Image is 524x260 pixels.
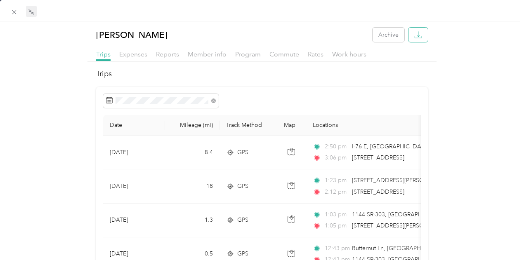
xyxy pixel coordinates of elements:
[103,115,165,136] th: Date
[352,177,450,184] span: [STREET_ADDRESS][PERSON_NAME]
[352,222,450,229] span: [STREET_ADDRESS][PERSON_NAME]
[325,210,348,219] span: 1:03 pm
[96,28,168,42] p: [PERSON_NAME]
[478,214,524,260] iframe: Everlance-gr Chat Button Frame
[119,50,147,58] span: Expenses
[165,204,220,237] td: 1.3
[103,204,165,237] td: [DATE]
[156,50,179,58] span: Reports
[96,50,111,58] span: Trips
[103,136,165,169] td: [DATE]
[188,50,227,58] span: Member info
[235,50,261,58] span: Program
[325,187,348,197] span: 2:12 pm
[96,68,428,80] h2: Trips
[165,169,220,203] td: 18
[308,50,323,58] span: Rates
[165,115,220,136] th: Mileage (mi)
[325,176,348,185] span: 1:23 pm
[165,136,220,169] td: 8.4
[306,115,496,136] th: Locations
[103,169,165,203] td: [DATE]
[237,215,248,225] span: GPS
[352,211,510,218] span: 1144 SR-303, [GEOGRAPHIC_DATA], [GEOGRAPHIC_DATA]
[237,249,248,258] span: GPS
[325,244,348,253] span: 12:43 pm
[352,188,404,195] span: [STREET_ADDRESS]
[237,148,248,157] span: GPS
[325,142,348,151] span: 2:50 pm
[373,28,404,42] button: Archive
[237,182,248,191] span: GPS
[352,154,404,161] span: [STREET_ADDRESS]
[220,115,277,136] th: Track Method
[269,50,299,58] span: Commute
[332,50,366,58] span: Work hours
[352,245,509,252] span: Butternut Ln, [GEOGRAPHIC_DATA], [GEOGRAPHIC_DATA]
[325,221,348,230] span: 1:05 pm
[325,153,348,162] span: 3:06 pm
[277,115,306,136] th: Map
